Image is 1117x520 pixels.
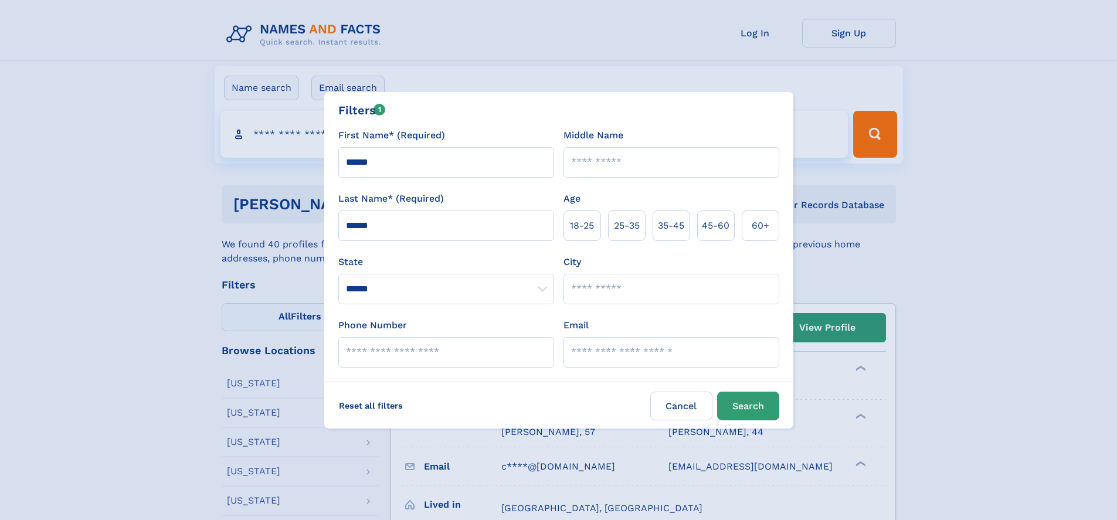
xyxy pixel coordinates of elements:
div: Filters [338,101,386,119]
span: 60+ [752,219,769,233]
label: City [563,255,581,269]
button: Search [717,392,779,420]
span: 35‑45 [658,219,684,233]
label: Middle Name [563,128,623,142]
label: Reset all filters [331,392,410,420]
label: Last Name* (Required) [338,192,444,206]
label: State [338,255,554,269]
label: Email [563,318,589,332]
label: First Name* (Required) [338,128,445,142]
label: Cancel [650,392,712,420]
span: 25‑35 [614,219,640,233]
span: 45‑60 [702,219,729,233]
label: Phone Number [338,318,407,332]
label: Age [563,192,580,206]
span: 18‑25 [570,219,594,233]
